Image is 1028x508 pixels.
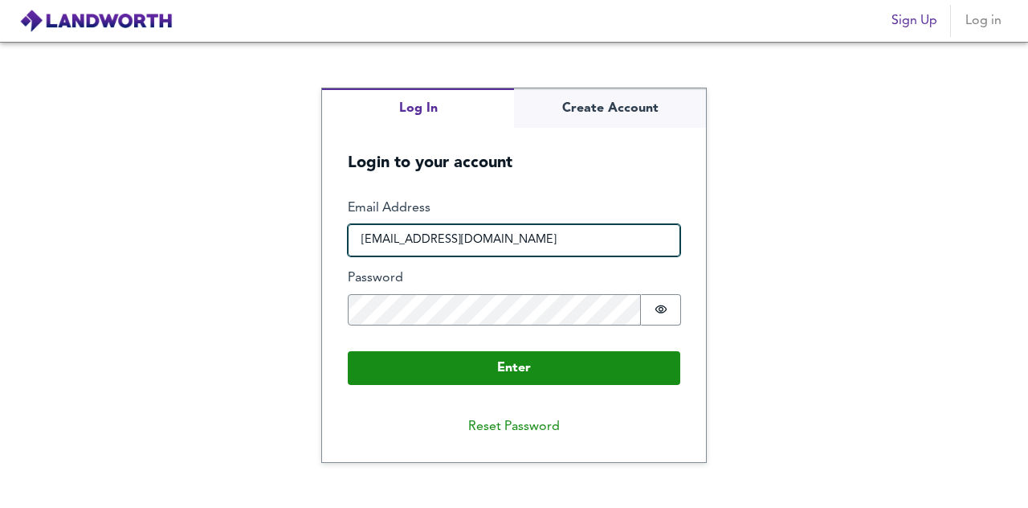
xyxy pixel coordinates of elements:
span: Sign Up [891,10,937,32]
button: Sign Up [885,5,944,37]
button: Create Account [514,88,706,128]
label: Email Address [348,199,680,218]
button: Log in [957,5,1009,37]
label: Password [348,269,680,288]
input: e.g. joe@bloggs.com [348,224,680,256]
button: Log In [322,88,514,128]
span: Log in [964,10,1002,32]
button: Enter [348,351,680,385]
img: logo [19,9,173,33]
button: Show password [641,294,681,326]
button: Reset Password [455,411,573,443]
h5: Login to your account [322,128,706,174]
